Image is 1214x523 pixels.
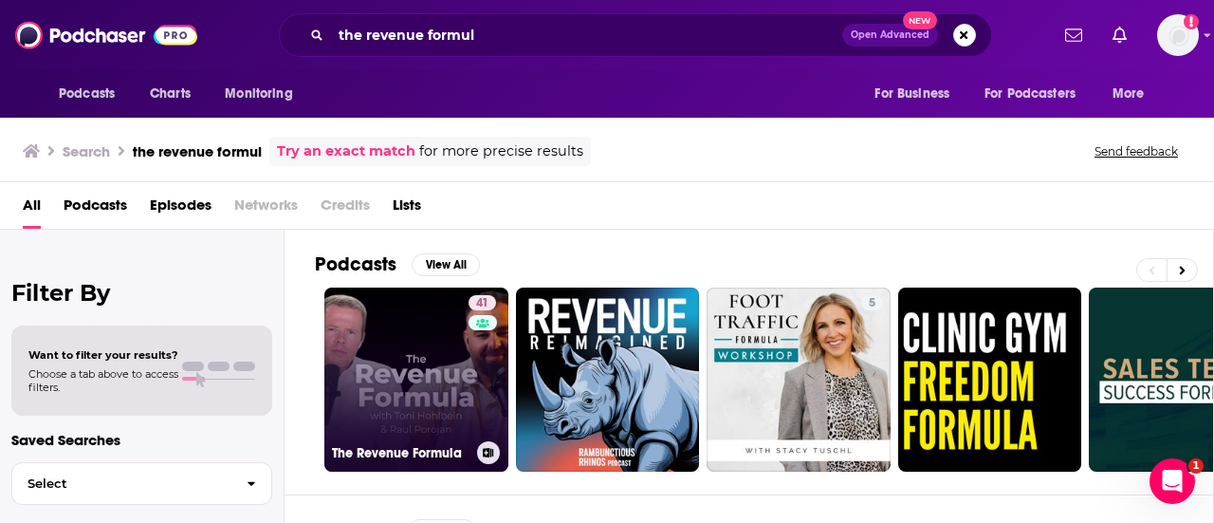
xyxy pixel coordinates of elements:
a: 5 [707,288,891,472]
button: open menu [46,76,139,112]
a: 41 [469,295,496,310]
a: All [23,190,41,229]
span: Logged in as crenshawcomms [1157,14,1199,56]
h3: Search [63,142,110,160]
button: open menu [1099,76,1168,112]
span: 1 [1188,458,1204,474]
button: Send feedback [1089,143,1184,159]
span: 41 [476,294,488,313]
a: 41The Revenue Formula [324,288,508,472]
a: PodcastsView All [315,252,480,276]
h3: the revenue formul [133,142,262,160]
img: User Profile [1157,14,1199,56]
span: For Podcasters [984,81,1076,107]
input: Search podcasts, credits, & more... [331,20,842,50]
svg: Add a profile image [1184,14,1199,29]
div: Search podcasts, credits, & more... [279,13,992,57]
iframe: Intercom live chat [1150,458,1195,504]
span: For Business [874,81,949,107]
a: Show notifications dropdown [1058,19,1090,51]
img: Podchaser - Follow, Share and Rate Podcasts [15,17,197,53]
a: Show notifications dropdown [1105,19,1134,51]
button: open menu [212,76,317,112]
h2: Filter By [11,279,272,307]
a: Podcasts [64,190,127,229]
span: Open Advanced [851,30,929,40]
span: Select [12,477,231,490]
a: 5 [861,295,883,310]
a: Charts [138,76,202,112]
button: View All [412,253,480,276]
span: Choose a tab above to access filters. [28,367,178,394]
span: for more precise results [419,140,583,162]
span: More [1113,81,1145,107]
span: Podcasts [59,81,115,107]
h3: The Revenue Formula [332,445,469,461]
button: Show profile menu [1157,14,1199,56]
span: 5 [869,294,875,313]
button: Open AdvancedNew [842,24,938,47]
span: Credits [321,190,370,229]
a: Lists [393,190,421,229]
span: New [903,11,937,29]
p: Saved Searches [11,431,272,449]
span: Monitoring [225,81,292,107]
span: Networks [234,190,298,229]
button: open menu [972,76,1103,112]
button: open menu [861,76,973,112]
button: Select [11,462,272,505]
h2: Podcasts [315,252,396,276]
a: Try an exact match [277,140,415,162]
span: Want to filter your results? [28,348,178,362]
span: Charts [150,81,191,107]
a: Episodes [150,190,212,229]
